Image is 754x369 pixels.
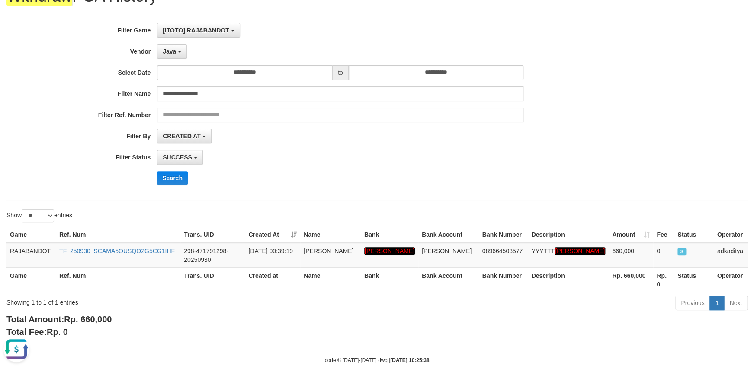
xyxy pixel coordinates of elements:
b: Total Amount: [6,315,112,324]
th: Fee [653,227,674,243]
span: CREATED AT [163,133,201,140]
button: Open LiveChat chat widget [3,3,29,29]
th: Trans. UID [180,267,245,292]
th: Ref. Num [56,227,180,243]
em: [PERSON_NAME] [364,247,415,255]
button: [ITOTO] RAJABANDOT [157,23,240,38]
span: to [332,65,349,80]
span: SUCCESS [677,248,686,255]
th: Name [300,227,361,243]
th: Bank [361,267,418,292]
a: Previous [675,296,710,310]
td: 0 [653,243,674,268]
a: 1 [709,296,724,310]
th: Rp. 660,000 [609,267,653,292]
th: Bank Number [479,267,528,292]
td: [DATE] 00:39:19 [245,243,300,268]
button: SUCCESS [157,150,203,165]
small: code © [DATE]-[DATE] dwg | [325,357,430,363]
th: Game [6,267,56,292]
td: RAJABANDOT [6,243,56,268]
div: Showing 1 to 1 of 1 entries [6,295,308,307]
td: [PERSON_NAME] [418,243,479,268]
b: Total Fee: [6,327,68,337]
th: Game [6,227,56,243]
th: Description [528,227,609,243]
th: Bank Number [479,227,528,243]
th: Created at [245,267,300,292]
span: Rp. 0 [47,327,68,337]
td: 660,000 [609,243,653,268]
td: 089664503577 [479,243,528,268]
th: Rp. 0 [653,267,674,292]
th: Operator [714,227,748,243]
th: Bank [361,227,418,243]
th: Operator [714,267,748,292]
th: Ref. Num [56,267,180,292]
th: Bank Account [418,267,479,292]
span: Java [163,48,176,55]
select: Showentries [22,209,54,222]
th: Created At: activate to sort column ascending [245,227,300,243]
button: Search [157,171,188,185]
button: Java [157,44,187,59]
th: Amount: activate to sort column ascending [609,227,653,243]
td: adkaditya [714,243,748,268]
span: SUCCESS [163,154,192,161]
a: TF_250930_SCAMA5OUSQO2G5CG1IHF [59,248,175,254]
td: 298-471791298-20250930 [180,243,245,268]
span: Rp. 660,000 [64,315,112,324]
th: Description [528,267,609,292]
th: Trans. UID [180,227,245,243]
th: Bank Account [418,227,479,243]
td: [PERSON_NAME] [300,243,361,268]
td: YYYTTT [528,243,609,268]
label: Show entries [6,209,72,222]
em: [PERSON_NAME] [555,247,605,255]
a: Next [724,296,748,310]
th: Status [674,227,714,243]
th: Name [300,267,361,292]
button: CREATED AT [157,129,212,143]
th: Status [674,267,714,292]
strong: [DATE] 10:25:38 [390,357,429,363]
span: [ITOTO] RAJABANDOT [163,27,229,34]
